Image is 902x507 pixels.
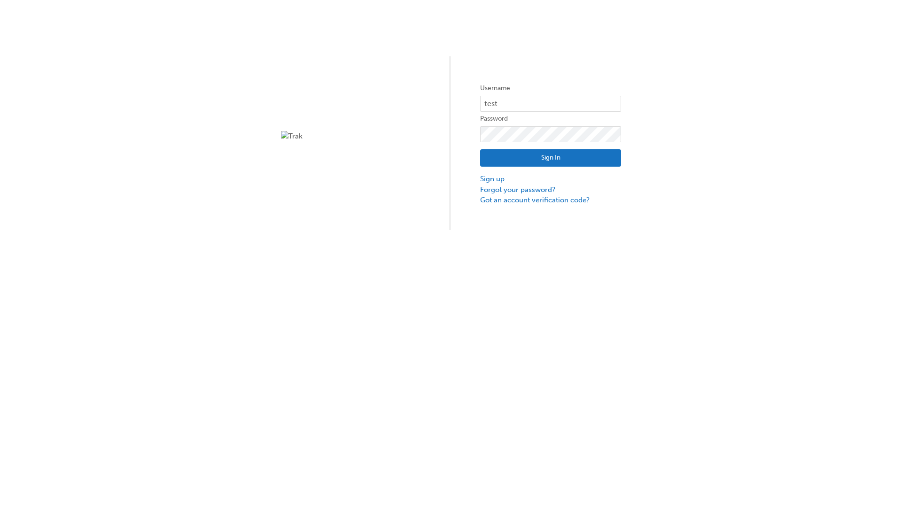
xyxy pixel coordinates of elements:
[480,96,621,112] input: Username
[480,195,621,206] a: Got an account verification code?
[480,184,621,195] a: Forgot your password?
[480,83,621,94] label: Username
[480,149,621,167] button: Sign In
[281,131,422,142] img: Trak
[480,174,621,184] a: Sign up
[480,113,621,124] label: Password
